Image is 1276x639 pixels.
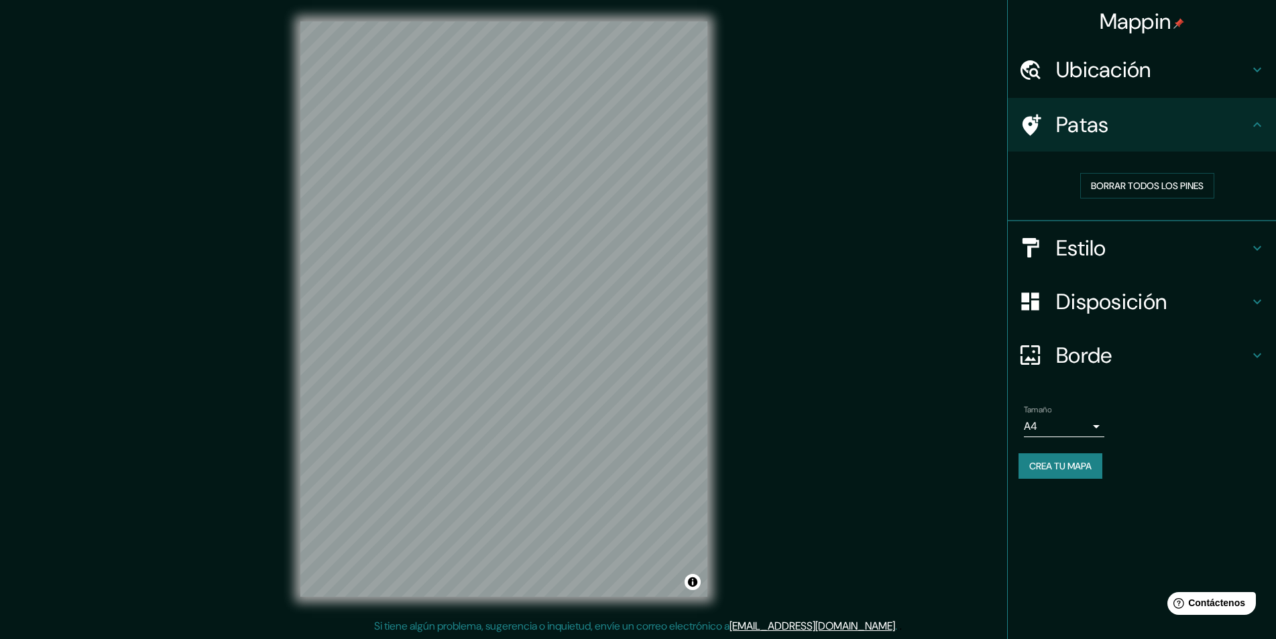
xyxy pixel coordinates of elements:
div: Patas [1008,98,1276,152]
button: Crea tu mapa [1019,453,1102,479]
font: Si tiene algún problema, sugerencia o inquietud, envíe un correo electrónico a [374,619,730,633]
font: Mappin [1100,7,1171,36]
font: Tamaño [1024,404,1051,415]
font: . [895,619,897,633]
font: Borde [1056,341,1112,369]
font: . [899,618,902,633]
font: Disposición [1056,288,1167,316]
font: Crea tu mapa [1029,460,1092,472]
div: Disposición [1008,275,1276,329]
button: Borrar todos los pines [1080,173,1214,198]
canvas: Mapa [300,21,707,597]
a: [EMAIL_ADDRESS][DOMAIN_NAME] [730,619,895,633]
div: Ubicación [1008,43,1276,97]
font: Patas [1056,111,1109,139]
font: Ubicación [1056,56,1151,84]
font: Estilo [1056,234,1106,262]
div: Estilo [1008,221,1276,275]
font: Borrar todos los pines [1091,180,1204,192]
button: Activar o desactivar atribución [685,574,701,590]
div: Borde [1008,329,1276,382]
font: A4 [1024,419,1037,433]
font: . [897,618,899,633]
div: A4 [1024,416,1104,437]
img: pin-icon.png [1173,18,1184,29]
iframe: Lanzador de widgets de ayuda [1157,587,1261,624]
